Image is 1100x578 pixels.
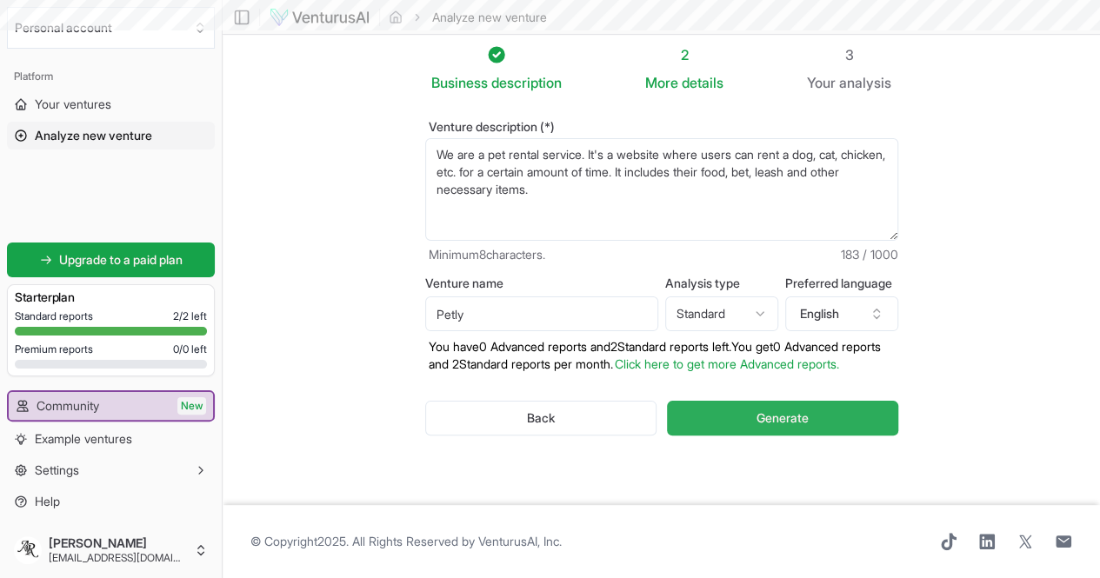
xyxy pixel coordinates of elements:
[7,90,215,118] a: Your ventures
[37,397,99,415] span: Community
[250,533,562,550] span: © Copyright 2025 . All Rights Reserved by .
[35,493,60,510] span: Help
[35,430,132,448] span: Example ventures
[15,342,93,356] span: Premium reports
[807,72,836,93] span: Your
[7,529,215,571] button: [PERSON_NAME][EMAIL_ADDRESS][DOMAIN_NAME]
[425,277,658,289] label: Venture name
[491,74,562,91] span: description
[9,392,213,420] a: CommunityNew
[7,488,215,515] a: Help
[35,96,111,113] span: Your ventures
[15,289,207,306] h3: Starter plan
[177,397,206,415] span: New
[682,74,723,91] span: details
[839,74,891,91] span: analysis
[425,296,658,331] input: Optional venture name
[35,462,79,479] span: Settings
[841,246,898,263] span: 183 / 1000
[15,309,93,323] span: Standard reports
[7,425,215,453] a: Example ventures
[173,309,207,323] span: 2 / 2 left
[785,296,898,331] button: English
[14,536,42,564] img: ACg8ocJ09Ck7tEsO91f5oLrrrQ1YLPF3wRv2cvRq2Gq7VMbEaN44Onvk=s96-c
[645,72,678,93] span: More
[425,121,898,133] label: Venture description (*)
[7,122,215,149] a: Analyze new venture
[785,277,898,289] label: Preferred language
[49,535,187,551] span: [PERSON_NAME]
[667,401,897,435] button: Generate
[757,409,809,427] span: Generate
[478,534,559,548] a: VenturusAI, Inc
[645,44,723,65] div: 2
[7,456,215,484] button: Settings
[35,127,152,144] span: Analyze new venture
[615,356,839,371] a: Click here to get more Advanced reports.
[429,246,545,263] span: Minimum 8 characters.
[665,277,778,289] label: Analysis type
[173,342,207,356] span: 0 / 0 left
[59,251,183,269] span: Upgrade to a paid plan
[807,44,891,65] div: 3
[7,63,215,90] div: Platform
[425,401,657,435] button: Back
[431,72,488,93] span: Business
[7,242,215,277] a: Upgrade to a paid plan
[425,338,898,373] p: You have 0 Advanced reports and 2 Standard reports left. Y ou get 0 Advanced reports and 2 Standa...
[49,551,187,565] span: [EMAIL_ADDRESS][DOMAIN_NAME]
